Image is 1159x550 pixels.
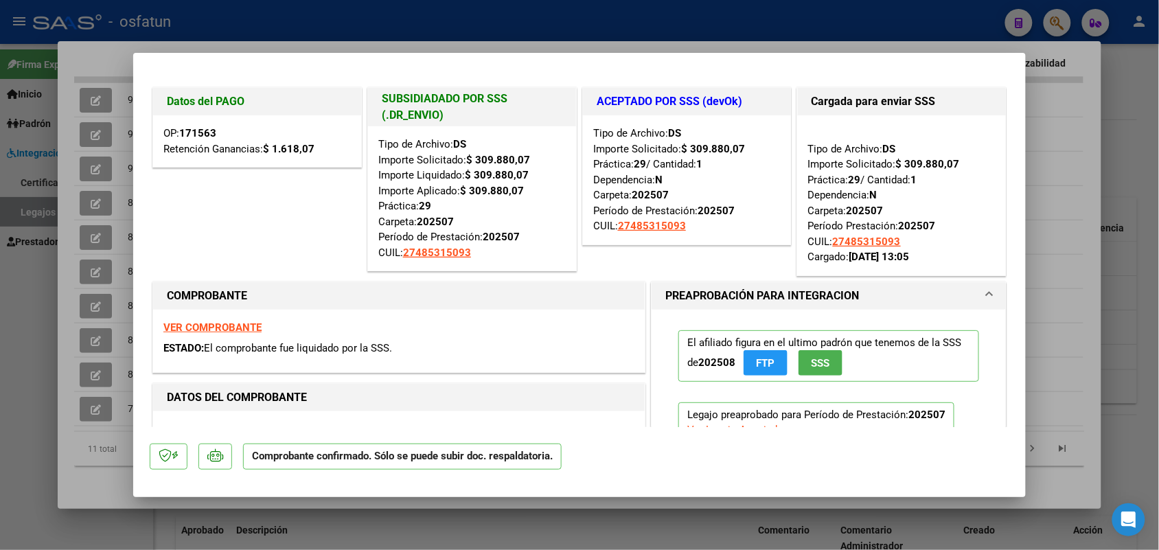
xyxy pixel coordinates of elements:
strong: $ 1.618,07 [263,143,314,155]
p: Legajo preaprobado para Período de Prestación: [678,402,954,549]
span: 27485315093 [833,236,901,248]
span: 27485315093 [618,220,686,232]
strong: 202507 [483,231,520,243]
strong: N [870,189,877,201]
strong: DS [668,127,681,139]
div: Tipo de Archivo: Importe Solicitado: Importe Liquidado: Importe Aplicado: Práctica: Carpeta: Perí... [378,137,566,260]
strong: 202508 [698,356,735,369]
strong: 29 [849,174,861,186]
strong: $ 309.880,07 [460,185,524,197]
strong: 1 [696,158,702,170]
strong: 171563 [179,127,216,139]
strong: 202507 [417,216,454,228]
span: El comprobante fue liquidado por la SSS. [204,342,392,354]
strong: 202507 [698,205,735,217]
span: OP: [163,127,216,139]
mat-expansion-panel-header: PREAPROBACIÓN PARA INTEGRACION [652,282,1006,310]
strong: 202507 [899,220,936,232]
div: Tipo de Archivo: Importe Solicitado: Práctica: / Cantidad: Dependencia: Carpeta: Período Prestaci... [808,126,996,265]
h1: ACEPTADO POR SSS (devOk) [597,93,777,110]
strong: 202507 [632,189,669,201]
div: Ver Legajo Asociado [687,422,783,437]
h1: Cargada para enviar SSS [812,93,992,110]
strong: $ 309.880,07 [466,154,530,166]
span: SSS [812,357,830,369]
h1: Datos del PAGO [167,93,347,110]
strong: 202507 [908,409,945,421]
div: Open Intercom Messenger [1112,503,1145,536]
strong: COMPROBANTE [167,289,247,302]
p: El afiliado figura en el ultimo padrón que tenemos de la SSS de [678,330,979,382]
span: Retención Ganancias: [163,143,314,155]
strong: 29 [634,158,646,170]
strong: 1 [911,174,917,186]
span: FTP [757,357,775,369]
strong: $ 309.880,07 [896,158,960,170]
strong: 202507 [847,205,884,217]
strong: DS [453,138,466,150]
strong: [DATE] 13:05 [849,251,910,263]
div: Tipo de Archivo: Importe Solicitado: Práctica: / Cantidad: Dependencia: Carpeta: Período de Prest... [593,126,781,234]
strong: 29 [419,200,431,212]
p: Comprobante confirmado. Sólo se puede subir doc. respaldatoria. [243,444,562,470]
strong: DS [883,143,896,155]
strong: DATOS DEL COMPROBANTE [167,391,307,404]
button: SSS [799,350,842,376]
span: 27485315093 [403,247,471,259]
a: VER COMPROBANTE [163,321,262,334]
span: ESTADO: [163,342,204,354]
strong: N [655,174,663,186]
h1: SUBSIDIADADO POR SSS (.DR_ENVIO) [382,91,562,124]
h1: PREAPROBACIÓN PARA INTEGRACION [665,288,859,304]
button: FTP [744,350,788,376]
strong: $ 309.880,07 [465,169,529,181]
strong: $ 309.880,07 [681,143,745,155]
